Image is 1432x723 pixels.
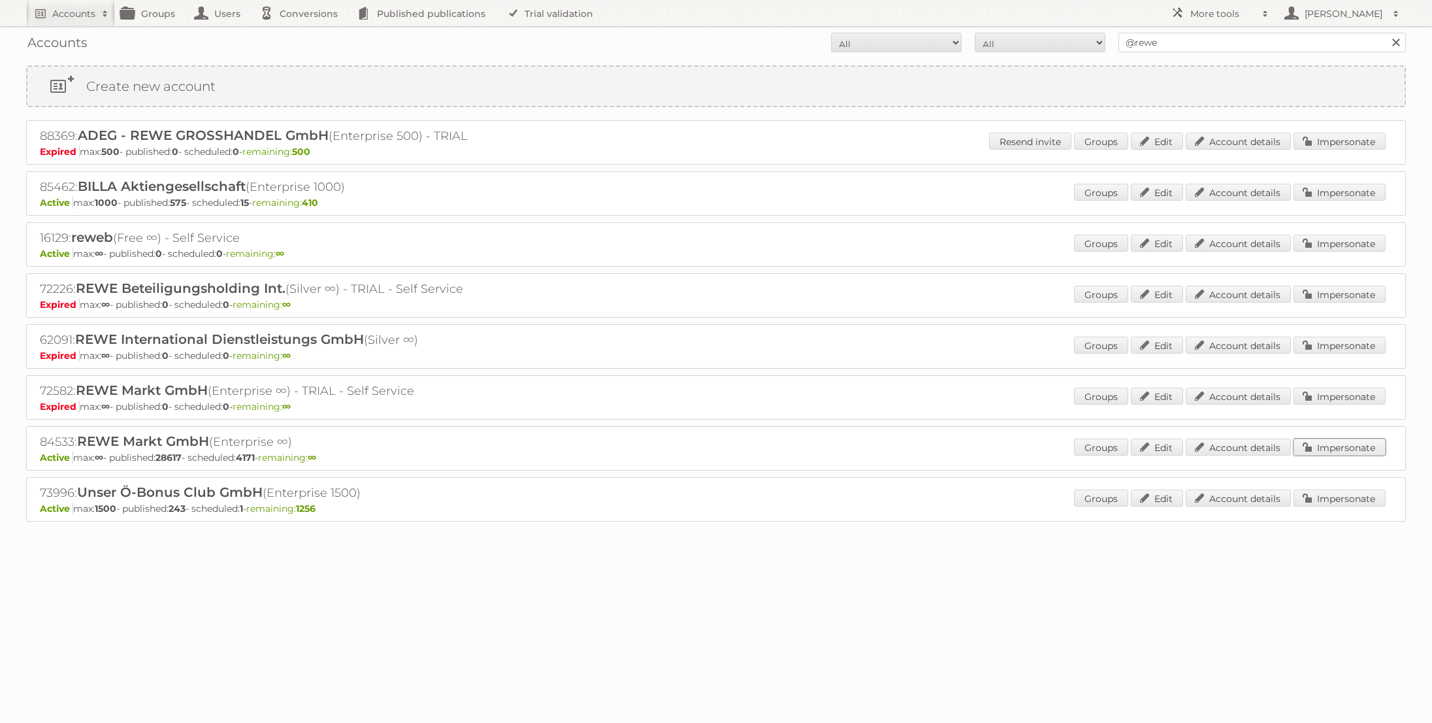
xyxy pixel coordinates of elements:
h2: 73996: (Enterprise 1500) [40,484,497,501]
a: Account details [1186,133,1291,150]
p: max: - published: - scheduled: - [40,452,1392,463]
span: remaining: [233,401,291,412]
span: remaining: [233,299,291,311]
a: Groups [1074,286,1128,303]
a: Impersonate [1294,337,1386,354]
strong: 0 [216,248,223,260]
a: Edit [1131,133,1183,150]
a: Impersonate [1294,133,1386,150]
a: Account details [1186,184,1291,201]
strong: 0 [155,248,162,260]
span: remaining: [246,503,316,514]
strong: 0 [162,401,169,412]
strong: 0 [223,350,229,361]
strong: 1256 [296,503,316,514]
h2: Accounts [52,7,95,20]
strong: ∞ [282,401,291,412]
span: Expired [40,350,80,361]
strong: 0 [162,350,169,361]
span: Expired [40,299,80,311]
a: Groups [1074,184,1128,201]
span: REWE Markt GmbH [76,382,208,398]
a: Account details [1186,388,1291,405]
strong: 500 [101,146,120,158]
span: Expired [40,146,80,158]
span: Unser Ö-Bonus Club GmbH [77,484,263,500]
strong: 410 [302,197,318,209]
p: max: - published: - scheduled: - [40,299,1392,311]
strong: ∞ [101,401,110,412]
span: remaining: [233,350,291,361]
p: max: - published: - scheduled: - [40,248,1392,260]
strong: 1500 [95,503,116,514]
a: Edit [1131,286,1183,303]
strong: 15 [240,197,249,209]
a: Impersonate [1294,286,1386,303]
strong: 0 [223,401,229,412]
a: Impersonate [1294,235,1386,252]
span: REWE International Dienstleistungs GmbH [75,331,364,347]
h2: 88369: (Enterprise 500) - TRIAL [40,127,497,144]
strong: ∞ [282,350,291,361]
span: Expired [40,401,80,412]
a: Resend invite [989,133,1071,150]
h2: 72226: (Silver ∞) - TRIAL - Self Service [40,280,497,297]
h2: More tools [1190,7,1256,20]
a: Groups [1074,490,1128,507]
a: Edit [1131,184,1183,201]
strong: 1 [240,503,243,514]
a: Edit [1131,235,1183,252]
span: remaining: [226,248,284,260]
a: Account details [1186,337,1291,354]
a: Impersonate [1294,439,1386,456]
strong: 0 [172,146,178,158]
a: Groups [1074,133,1128,150]
strong: 575 [170,197,186,209]
span: Active [40,197,73,209]
a: Account details [1186,439,1291,456]
strong: ∞ [276,248,284,260]
a: Account details [1186,490,1291,507]
a: Groups [1074,235,1128,252]
strong: ∞ [95,452,103,463]
span: Active [40,248,73,260]
span: remaining: [242,146,310,158]
strong: 28617 [155,452,182,463]
strong: 0 [223,299,229,311]
p: max: - published: - scheduled: - [40,503,1392,514]
a: Groups [1074,337,1128,354]
strong: ∞ [101,350,110,361]
span: Active [40,452,73,463]
a: Create new account [27,67,1405,106]
a: Edit [1131,439,1183,456]
p: max: - published: - scheduled: - [40,197,1392,209]
a: Groups [1074,439,1128,456]
p: max: - published: - scheduled: - [40,401,1392,412]
h2: [PERSON_NAME] [1301,7,1386,20]
strong: 4171 [236,452,255,463]
span: REWE Beteiligungsholding Int. [76,280,285,296]
p: max: - published: - scheduled: - [40,146,1392,158]
strong: ∞ [101,299,110,311]
h2: 85462: (Enterprise 1000) [40,178,497,195]
a: Edit [1131,490,1183,507]
strong: 243 [169,503,186,514]
span: reweb [71,229,113,245]
span: remaining: [252,197,318,209]
h2: 62091: (Silver ∞) [40,331,497,348]
strong: 1000 [95,197,118,209]
strong: ∞ [308,452,316,463]
a: Edit [1131,388,1183,405]
span: ADEG - REWE GROSSHANDEL GmbH [78,127,329,143]
a: Impersonate [1294,184,1386,201]
span: REWE Markt GmbH [77,433,209,449]
strong: 500 [292,146,310,158]
p: max: - published: - scheduled: - [40,350,1392,361]
a: Impersonate [1294,490,1386,507]
span: Active [40,503,73,514]
a: Impersonate [1294,388,1386,405]
span: remaining: [258,452,316,463]
a: Edit [1131,337,1183,354]
a: Account details [1186,286,1291,303]
strong: ∞ [282,299,291,311]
